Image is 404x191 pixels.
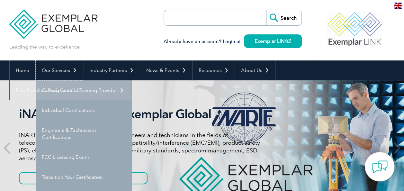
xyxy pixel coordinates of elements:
a: News & Events [140,60,192,80]
a: Find Certified Professional / Training Provider [10,80,130,100]
a: Get to know more about iNARTE [19,172,148,184]
h2: iNARTE is a Part of Exemplar Global [19,107,260,122]
p: iNARTE certifications are for qualified engineers and technicians in the fields of telecommunicat... [19,131,260,162]
a: Transition Your Certification [36,167,132,187]
img: open_square.png [287,39,291,43]
a: Industry Partners [83,60,140,80]
a: Home [10,60,35,80]
a: Our Services [36,60,83,80]
a: Individual Certifications [36,100,132,120]
img: en [394,3,402,9]
a: Exemplar LINK [244,34,302,48]
a: Resources [193,60,235,80]
h3: Already have an account? Login at [164,38,302,46]
img: contact-chat.png [372,159,388,175]
input: Search [266,10,301,25]
a: About Us [235,60,275,80]
p: Leading the way to excellence [9,43,80,50]
a: FCC Licensing Exams [36,147,132,167]
a: Engineers & Technicians Certifications [36,120,132,147]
